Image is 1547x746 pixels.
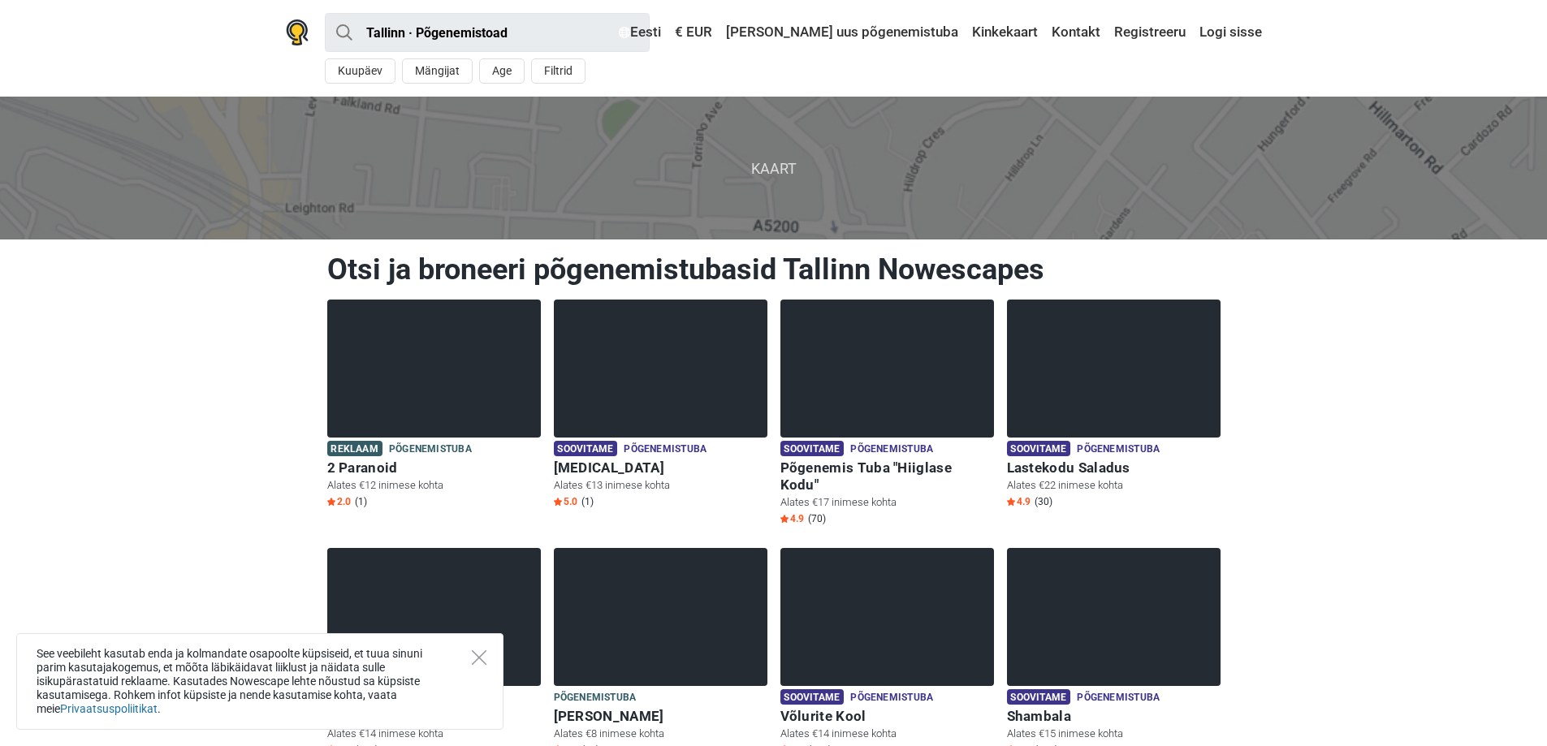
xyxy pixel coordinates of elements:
span: Põgenemistuba [624,441,707,459]
span: (30) [1035,495,1052,508]
h6: Lastekodu Saladus [1007,459,1221,476]
button: Close [472,650,486,665]
span: Reklaam [327,441,382,456]
span: Põgenemistuba [850,689,933,707]
a: Põgenemis Tuba "Hiiglase Kodu" Soovitame Põgenemistuba Põgenemis Tuba "Hiiglase Kodu" Alates €17 ... [780,300,994,528]
span: Põgenemistuba [850,441,933,459]
img: Star [554,498,562,506]
h6: Võlurite Kool [780,708,994,725]
a: Lastekodu Saladus Soovitame Põgenemistuba Lastekodu Saladus Alates €22 inimese kohta Star4.9 (30) [1007,300,1221,511]
h6: [PERSON_NAME] [554,708,767,725]
div: See veebileht kasutab enda ja kolmandate osapoolte küpsiseid, et tuua sinuni parim kasutajakogemu... [16,633,503,730]
button: Mängijat [402,58,473,84]
h6: Shambala [1007,708,1221,725]
img: Paranoia [554,300,767,438]
h6: 2 Paranoid [327,459,541,476]
button: Filtrid [531,58,586,84]
p: Alates €14 inimese kohta [327,727,541,741]
button: Age [479,58,525,84]
span: Soovitame [1007,441,1071,456]
span: Soovitame [780,689,845,705]
span: Soovitame [780,441,845,456]
p: Alates €12 inimese kohta [327,478,541,493]
img: Star [1007,498,1015,506]
img: Võlurite Kool [780,548,994,686]
p: Alates €15 inimese kohta [1007,727,1221,741]
span: 5.0 [554,495,577,508]
span: 2.0 [327,495,351,508]
span: (1) [581,495,594,508]
a: Privaatsuspoliitikat [60,702,158,715]
a: € EUR [671,18,716,47]
a: Eesti [615,18,665,47]
a: [PERSON_NAME] uus põgenemistuba [722,18,962,47]
span: (70) [808,512,826,525]
span: Põgenemistuba [1077,689,1160,707]
p: Alates €17 inimese kohta [780,495,994,510]
h6: [MEDICAL_DATA] [554,459,767,476]
p: Alates €13 inimese kohta [554,478,767,493]
input: proovi “Tallinn” [325,13,650,52]
img: Lastekodu Saladus [1007,300,1221,438]
span: Soovitame [1007,689,1071,705]
span: Põgenemistuba [554,689,637,707]
button: Kuupäev [325,58,395,84]
span: Põgenemistuba [1077,441,1160,459]
img: Põgenemis Tuba "Hiiglase Kodu" [780,300,994,438]
img: Nowescape logo [286,19,309,45]
p: Alates €14 inimese kohta [780,727,994,741]
img: Star [327,498,335,506]
a: Registreeru [1110,18,1190,47]
span: (1) [355,495,367,508]
img: Sherlock Holmes [554,548,767,686]
a: Kontakt [1048,18,1104,47]
span: 4.9 [780,512,804,525]
img: Shambala [1007,548,1221,686]
a: Kinkekaart [968,18,1042,47]
span: 4.9 [1007,495,1031,508]
span: Soovitame [554,441,618,456]
h6: Põgenemis Tuba "Hiiglase Kodu" [780,459,994,494]
a: Paranoia Soovitame Põgenemistuba [MEDICAL_DATA] Alates €13 inimese kohta Star5.0 (1) [554,300,767,511]
a: 2 Paranoid Reklaam Põgenemistuba 2 Paranoid Alates €12 inimese kohta Star2.0 (1) [327,300,541,511]
p: Alates €8 inimese kohta [554,727,767,741]
p: Alates €22 inimese kohta [1007,478,1221,493]
img: Eesti [619,27,630,38]
h1: Otsi ja broneeri põgenemistubasid Tallinn Nowescapes [327,252,1221,287]
img: Star [780,515,789,523]
span: Põgenemistuba [389,441,472,459]
a: Logi sisse [1195,18,1262,47]
img: 2 Paranoid [327,300,541,438]
img: Põgenemine Pangast [327,548,541,686]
